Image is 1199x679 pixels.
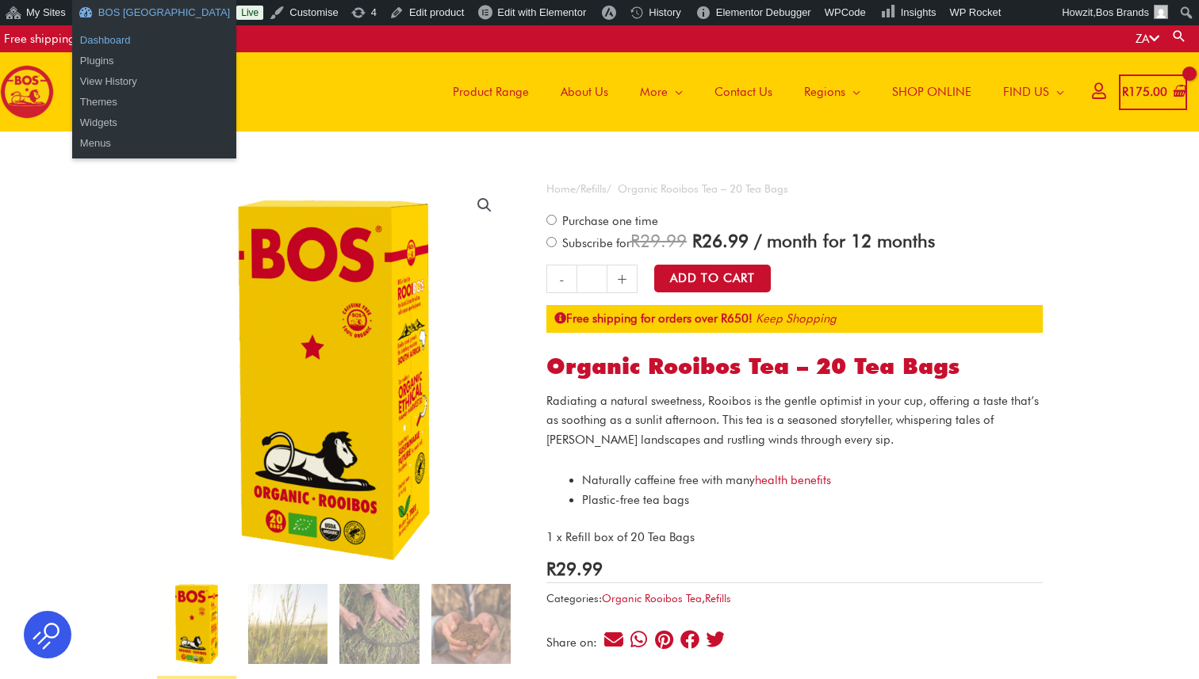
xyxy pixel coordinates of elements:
span: Categories: , [546,589,731,608]
img: BOS organic rooibos tea 20 tea bags [157,584,236,663]
div: Share on facebook [679,629,700,650]
bdi: 175.00 [1122,85,1167,99]
a: More [624,52,699,132]
a: Regions [788,52,876,132]
img: Organic Rooibos Tea - 20 Tea Bags - Image 3 [339,584,419,663]
a: Live [236,6,263,20]
span: Bos Brands [1096,6,1149,18]
a: Home [546,182,576,195]
a: Contact Us [699,52,788,132]
a: - [546,265,577,293]
bdi: 29.99 [546,558,603,579]
a: Themes [72,92,236,113]
div: Free shipping for orders over R650! [4,25,190,52]
span: R [546,558,556,579]
h1: Organic Rooibos Tea – 20 Tea Bags [546,353,1043,380]
a: View Shopping Cart, 1 items [1119,74,1187,110]
a: Widgets [72,113,236,133]
a: Refills [705,592,731,605]
span: / month for 12 months [754,230,935,251]
span: Regions [804,68,845,116]
nav: Site Navigation [425,52,1080,132]
span: Edit with Elementor [497,6,586,18]
a: Refills [580,182,607,195]
a: health benefits [755,473,831,487]
button: Add to Cart [654,265,771,292]
span: More [640,68,668,116]
a: Organic Rooibos Tea [602,592,702,605]
div: Share on: [546,637,603,649]
a: View History [72,71,236,92]
div: Share on email [603,629,624,650]
a: + [607,265,638,293]
span: SHOP ONLINE [892,68,971,116]
span: Purchase one time [560,214,658,228]
a: Keep Shopping [756,311,837,326]
span: Product Range [453,68,529,116]
span: FIND US [1003,68,1049,116]
div: Share on twitter [704,629,726,650]
span: R [1122,85,1128,99]
nav: Breadcrumb [546,179,1043,199]
img: Organic Rooibos Tea - 20 Tea Bags - Image 4 [431,584,511,663]
input: Purchase one time [546,215,557,225]
span: 29.99 [630,230,687,251]
span: Subscribe for [560,236,935,250]
a: Plugins [72,51,236,71]
a: SHOP ONLINE [876,52,987,132]
p: Radiating a natural sweetness, Rooibos is the gentle optimist in your cup, offering a taste that’... [546,391,1043,450]
a: Dashboard [72,30,236,51]
span: Insights [901,6,937,18]
ul: BOS South Africa [72,87,236,158]
img: Organic Rooibos Tea - 20 Tea Bags - Image 2 [248,584,328,663]
a: Menus [72,133,236,154]
span: 26.99 [692,230,749,251]
span: Plastic-free tea bags [582,493,689,507]
a: Search button [1171,29,1187,44]
p: 1 x Refill box of 20 Tea Bags [546,528,1043,547]
span: R [630,230,640,251]
input: Product quantity [577,265,607,293]
div: Share on pinterest [653,629,675,650]
span: Contact Us [714,68,772,116]
span: About Us [561,68,608,116]
span: Naturally caffeine free with many [582,473,831,487]
a: ZA [1136,32,1159,46]
input: Subscribe for / month for 12 months [546,237,557,247]
strong: Free shipping for orders over R650! [554,311,753,326]
span: R [692,230,702,251]
ul: BOS South Africa [72,25,236,97]
a: Product Range [437,52,545,132]
div: Share on whatsapp [628,629,649,650]
a: About Us [545,52,624,132]
a: View full-screen image gallery [470,191,499,219]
